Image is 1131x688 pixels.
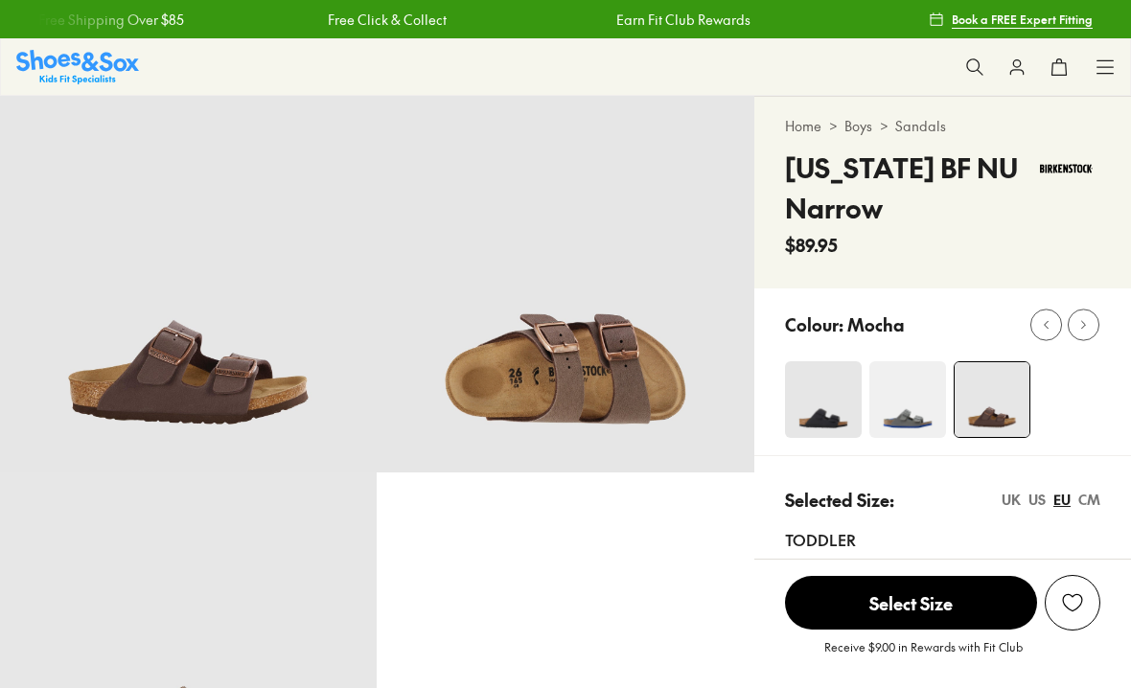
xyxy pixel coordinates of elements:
a: Shoes & Sox [16,50,139,83]
img: 11_1 [785,361,862,438]
h4: [US_STATE] BF NU Narrow [785,148,1033,228]
div: Toddler [785,528,1100,551]
p: Mocha [847,311,905,337]
a: Earn Fit Club Rewards [613,10,748,30]
p: Colour: [785,311,843,337]
p: Selected Size: [785,487,894,513]
div: > > [785,116,1100,136]
a: Boys [844,116,872,136]
a: Sandals [895,116,946,136]
div: UK [1002,490,1021,510]
img: 6_1 [377,96,753,472]
span: Book a FREE Expert Fitting [952,11,1093,28]
div: US [1028,490,1046,510]
span: Select Size [785,576,1037,630]
a: Book a FREE Expert Fitting [929,2,1093,36]
span: $89.95 [785,232,838,258]
p: Receive $9.00 in Rewards with Fit Club [824,638,1023,673]
img: SNS_Logo_Responsive.svg [16,50,139,83]
img: Vendor logo [1032,148,1100,190]
div: EU [1053,490,1071,510]
a: Home [785,116,821,136]
a: Free Shipping Over $85 [35,10,181,30]
img: 5_1 [955,362,1029,437]
button: Select Size [785,575,1037,631]
button: Add to Wishlist [1045,575,1100,631]
a: Free Click & Collect [325,10,444,30]
img: 4-549338_1 [869,361,946,438]
div: CM [1078,490,1100,510]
